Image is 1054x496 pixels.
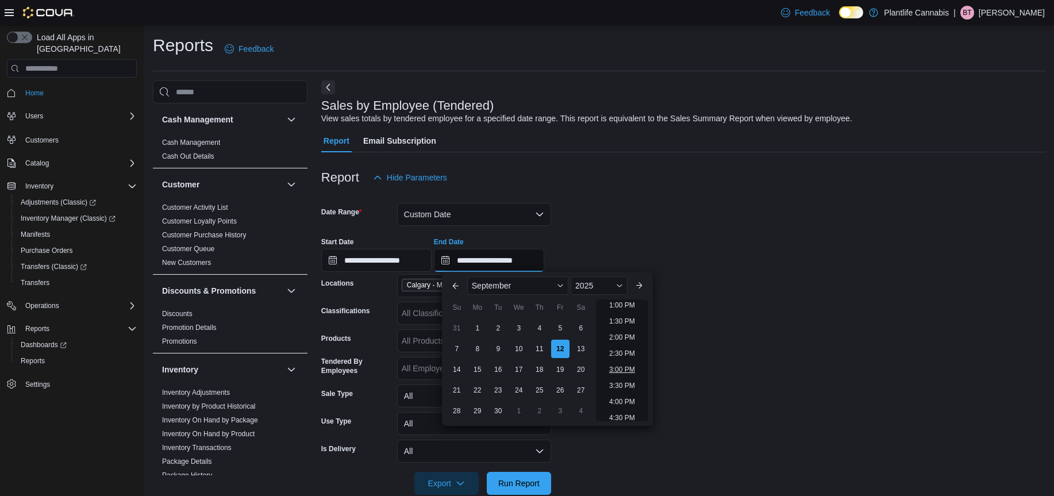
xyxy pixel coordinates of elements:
[284,284,298,298] button: Discounts & Promotions
[21,132,137,147] span: Customers
[16,338,71,352] a: Dashboards
[162,402,256,410] a: Inventory by Product Historical
[321,334,351,343] label: Products
[162,324,217,332] a: Promotion Details
[162,402,256,411] span: Inventory by Product Historical
[21,262,87,271] span: Transfers (Classic)
[16,260,91,274] a: Transfers (Classic)
[448,402,466,420] div: day-28
[162,217,237,226] span: Customer Loyalty Points
[162,364,198,375] h3: Inventory
[25,301,59,310] span: Operations
[162,217,237,225] a: Customer Loyalty Points
[21,109,48,123] button: Users
[162,138,220,147] span: Cash Management
[21,214,116,223] span: Inventory Manager (Classic)
[472,281,511,290] span: September
[510,298,528,317] div: We
[572,402,590,420] div: day-4
[21,246,73,255] span: Purchase Orders
[321,417,351,426] label: Use Type
[16,195,137,209] span: Adjustments (Classic)
[776,1,834,24] a: Feedback
[16,212,120,225] a: Inventory Manager (Classic)
[25,136,59,145] span: Customers
[21,299,64,313] button: Operations
[21,356,45,366] span: Reports
[489,319,507,337] div: day-2
[25,324,49,333] span: Reports
[953,6,956,20] p: |
[489,340,507,358] div: day-9
[239,43,274,55] span: Feedback
[25,182,53,191] span: Inventory
[162,444,232,452] a: Inventory Transactions
[21,86,137,100] span: Home
[284,363,298,376] button: Inventory
[162,416,258,425] span: Inventory On Hand by Package
[162,152,214,161] span: Cash Out Details
[162,457,212,466] a: Package Details
[21,230,50,239] span: Manifests
[605,395,640,409] li: 4:00 PM
[21,179,58,193] button: Inventory
[468,381,487,399] div: day-22
[572,381,590,399] div: day-27
[321,171,359,184] h3: Report
[321,113,852,125] div: View sales totals by tendered employee for a specified date range. This report is equivalent to t...
[21,179,137,193] span: Inventory
[572,340,590,358] div: day-13
[11,243,141,259] button: Purchase Orders
[605,314,640,328] li: 1:30 PM
[25,89,44,98] span: Home
[2,178,141,194] button: Inventory
[551,402,570,420] div: day-3
[596,299,648,421] ul: Time
[2,131,141,148] button: Customers
[162,179,199,190] h3: Customer
[11,194,141,210] a: Adjustments (Classic)
[489,298,507,317] div: Tu
[324,129,349,152] span: Report
[21,322,54,336] button: Reports
[321,207,362,217] label: Date Range
[487,472,551,495] button: Run Report
[162,457,212,466] span: Package Details
[530,319,549,337] div: day-4
[32,32,137,55] span: Load All Apps in [GEOGRAPHIC_DATA]
[21,278,49,287] span: Transfers
[321,306,370,316] label: Classifications
[530,402,549,420] div: day-2
[25,380,50,389] span: Settings
[551,340,570,358] div: day-12
[572,319,590,337] div: day-6
[162,114,282,125] button: Cash Management
[162,259,211,267] a: New Customers
[11,210,141,226] a: Inventory Manager (Classic)
[448,340,466,358] div: day-7
[363,129,436,152] span: Email Subscription
[162,285,282,297] button: Discounts & Promotions
[468,298,487,317] div: Mo
[21,340,67,349] span: Dashboards
[16,276,54,290] a: Transfers
[630,276,648,295] button: Next month
[448,381,466,399] div: day-21
[21,377,137,391] span: Settings
[434,237,464,247] label: End Date
[162,388,230,397] span: Inventory Adjustments
[321,80,335,94] button: Next
[11,353,141,369] button: Reports
[162,364,282,375] button: Inventory
[839,6,863,18] input: Dark Mode
[11,259,141,275] a: Transfers (Classic)
[468,402,487,420] div: day-29
[397,440,551,463] button: All
[571,276,628,295] div: Button. Open the year selector. 2025 is currently selected.
[284,113,298,126] button: Cash Management
[407,279,469,291] span: Calgary - Mahogany
[162,114,233,125] h3: Cash Management
[321,389,353,398] label: Sale Type
[162,429,255,439] span: Inventory On Hand by Product
[321,357,393,375] label: Tendered By Employees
